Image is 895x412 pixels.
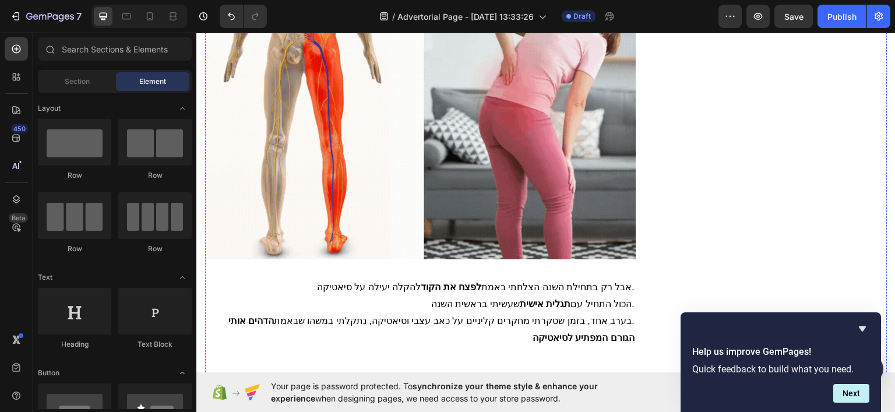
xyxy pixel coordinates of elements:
span: Save [784,12,804,22]
span: synchronize your theme style & enhance your experience [271,381,598,403]
span: Element [139,76,166,87]
span: Your page is password protected. To when designing pages, we need access to your store password. [271,380,643,404]
span: Section [65,76,90,87]
div: Undo/Redo [220,5,267,28]
span: Advertorial Page - [DATE] 13:33:26 [397,10,534,23]
h2: Help us improve GemPages! [692,345,869,359]
span: אבל רק בתחילת השנה הצלחתי באמת להקלה יעילה על סיאטיקה. [121,249,438,259]
button: Next question [833,384,869,403]
strong: לפצח את הקוד [224,249,285,259]
div: Help us improve GemPages! [692,322,869,403]
div: Row [38,170,111,181]
span: Layout [38,103,61,114]
div: Heading [38,339,111,350]
button: Publish [818,5,866,28]
div: Publish [827,10,857,23]
strong: הדהים אותי [32,283,77,293]
span: Text [38,272,52,283]
span: Toggle open [173,364,192,382]
button: Hide survey [855,322,869,336]
span: Toggle open [173,268,192,287]
div: 450 [11,124,28,133]
p: 7 [76,9,82,23]
input: Search Sections & Elements [38,37,192,61]
div: Row [38,244,111,254]
span: הכול התחיל עם שעשיתי בראשית השנה. [235,266,438,276]
strong: תגלית אישית [323,266,374,276]
span: Button [38,368,59,378]
strong: הגורם המפתיע לסיאטיקה [336,300,438,310]
div: Row [118,170,192,181]
span: Toggle open [173,99,192,118]
span: / [392,10,395,23]
div: Row [118,244,192,254]
button: 7 [5,5,87,28]
div: Beta [9,213,28,223]
span: בערב אחד, בזמן שסקרתי מחקרים קליניים על כאב עצבי וסיאטיקה, נתקלתי במשהו שבאמת . [32,283,438,293]
span: Draft [573,11,591,22]
div: Text Block [118,339,192,350]
button: Save [774,5,813,28]
div: Rich Text Editor. Editing area: main [9,245,439,315]
p: Quick feedback to build what you need. [692,364,869,375]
